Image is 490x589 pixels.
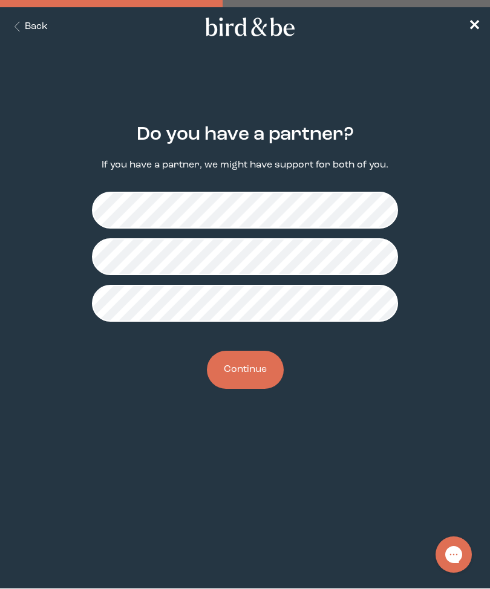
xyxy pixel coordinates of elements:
[468,16,480,37] a: ✕
[468,19,480,34] span: ✕
[207,351,284,389] button: Continue
[10,20,48,34] button: Back Button
[430,532,478,577] iframe: Gorgias live chat messenger
[102,158,388,172] p: If you have a partner, we might have support for both of you.
[137,121,354,149] h2: Do you have a partner?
